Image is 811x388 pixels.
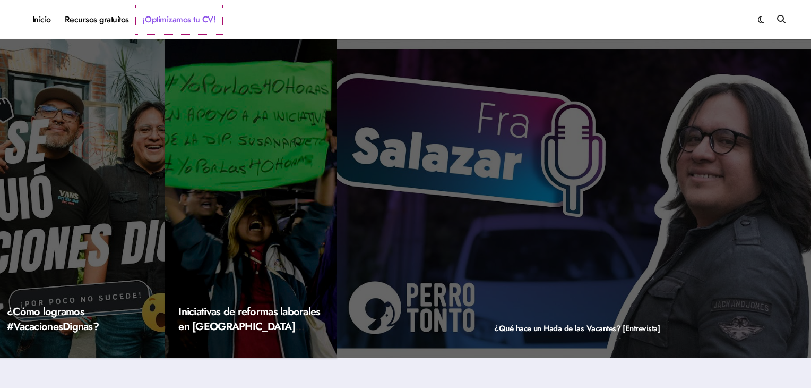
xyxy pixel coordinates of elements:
a: ¿Qué hace un Hada de las Vacantes? [Entrevista] [494,323,660,334]
a: ¡Optimizamos tu CV! [136,5,222,34]
a: Recursos gratuitos [58,5,136,34]
a: ¿Cómo logramos #VacacionesDignas? [7,304,99,334]
a: Iniciativas de reformas laborales en [GEOGRAPHIC_DATA] (2023) [178,304,320,349]
a: Inicio [25,5,58,34]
